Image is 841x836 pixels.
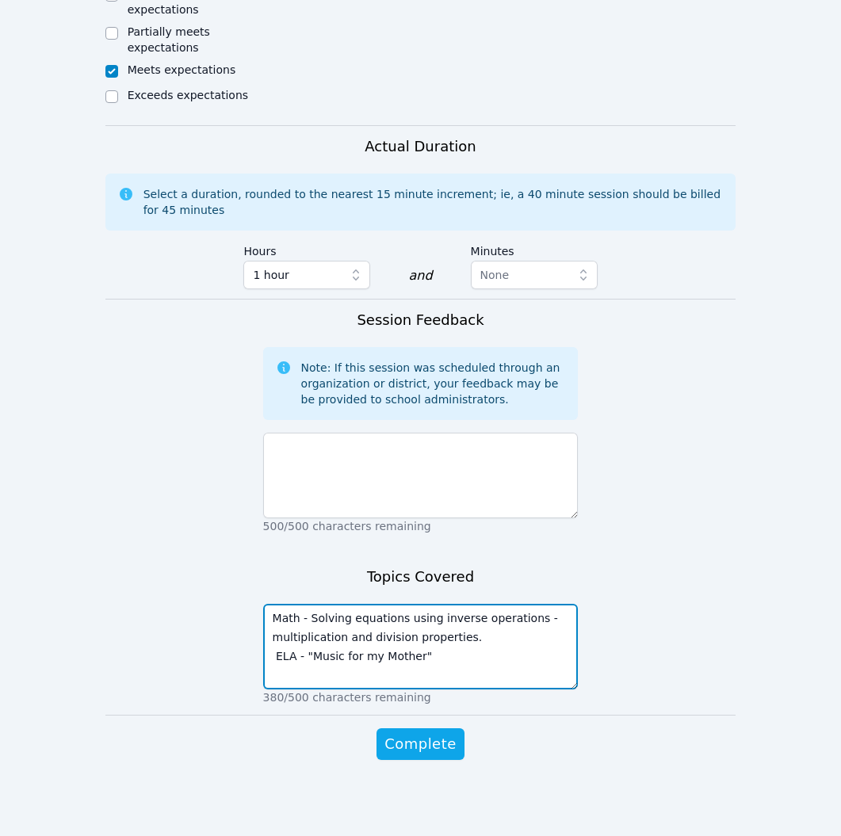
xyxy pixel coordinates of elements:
p: 380/500 characters remaining [263,689,579,705]
label: Exceeds expectations [128,89,248,101]
h3: Session Feedback [357,309,484,331]
label: Hours [243,237,370,261]
textarea: Math - Solving equations using inverse operations - multiplication and division properties. ELA -... [263,604,579,689]
button: Complete [377,728,464,760]
button: 1 hour [243,261,370,289]
div: Select a duration, rounded to the nearest 15 minute increment; ie, a 40 minute session should be ... [143,186,724,218]
button: None [471,261,598,289]
span: None [480,269,510,281]
p: 500/500 characters remaining [263,518,579,534]
span: Complete [384,733,456,755]
label: Partially meets expectations [128,25,210,54]
span: 1 hour [253,265,289,284]
label: Meets expectations [128,63,236,76]
h3: Actual Duration [365,136,476,158]
h3: Topics Covered [367,566,474,588]
div: and [408,266,432,285]
div: Note: If this session was scheduled through an organization or district, your feedback may be be ... [301,360,566,407]
label: Minutes [471,237,598,261]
